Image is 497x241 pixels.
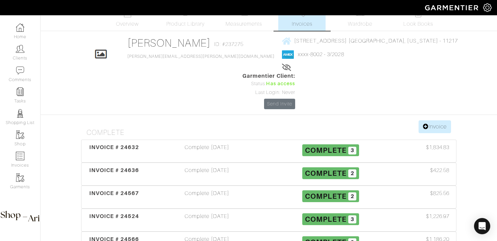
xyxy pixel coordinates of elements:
a: Look Books [395,6,442,31]
a: Measurements [220,6,268,31]
div: Status: [242,80,295,88]
img: garments-icon-b7da505a4dc4fd61783c78ac3ca0ef83fa9d6f193b1c9dc38574b1d14d53ca28.png [16,173,24,182]
a: Send Invite [264,99,295,109]
a: Wardrobe [336,6,384,31]
span: Complete [305,169,347,177]
img: comment-icon-a0a6a9ef722e966f86d9cbdc48e553b5cf19dbc54f86b18d962a5391bc8f6eb6.png [16,66,24,75]
div: Complete [DATE] [145,143,269,159]
span: 2 [348,192,356,200]
span: INVOICE # 24567 [89,190,139,196]
span: $422.58 [430,166,449,174]
a: [PERSON_NAME] [127,37,211,49]
span: 2 [348,169,356,177]
img: garmentier-logo-header-white-b43fb05a5012e4ada735d5af1a66efaba907eab6374d6393d1fbf88cb4ef424d.png [422,2,483,14]
img: clients-icon-6bae9207a08558b7cb47a8932f037763ab4055f8c8b6bfacd5dc20c3e0201464.png [16,45,24,53]
h4: Complete [87,128,456,137]
div: Last Login: Never [242,89,295,96]
img: american_express-1200034d2e149cdf2cc7894a33a747db654cf6f8355cb502592f1d228b2ac700.png [282,50,294,59]
span: Complete [305,215,347,223]
img: garments-icon-b7da505a4dc4fd61783c78ac3ca0ef83fa9d6f193b1c9dc38574b1d14d53ca28.png [16,130,24,139]
span: INVOICE # 24636 [89,167,139,173]
span: INVOICE # 24632 [89,144,139,150]
a: Overview [104,6,151,31]
span: Overview [116,20,139,28]
span: Look Books [403,20,433,28]
div: Complete [DATE] [145,166,269,182]
span: Wardrobe [348,20,372,28]
span: 3 [348,215,356,223]
a: Invoice [419,120,451,133]
span: [STREET_ADDRESS] [GEOGRAPHIC_DATA], [US_STATE] - 11217 [294,38,458,44]
img: gear-icon-white-bd11855cb880d31180b6d7d6211b90ccbf57a29d726f0c71d8c61bd08dd39cc2.png [483,3,492,12]
span: ID: #237275 [214,40,243,48]
span: Invoices [292,20,312,28]
span: Has access [266,80,295,88]
a: INVOICE # 24524 Complete [DATE] Complete 3 $1,226.97 [81,209,456,232]
span: Measurements [226,20,262,28]
div: Complete [DATE] [145,189,269,205]
img: reminder-icon-8004d30b9f0a5d33ae49ab947aed9ed385cf756f9e5892f1edd6e32f2345188e.png [16,88,24,96]
img: dashboard-icon-dbcd8f5a0b271acd01030246c82b418ddd0df26cd7fceb0bd07c9910d44c42f6.png [16,23,24,32]
span: Garmentier Client: [242,72,295,80]
div: Complete [DATE] [145,212,269,228]
a: Product Library [162,9,209,28]
div: Open Intercom Messenger [474,218,490,234]
span: Complete [305,192,347,200]
span: $1,834.83 [426,143,449,151]
a: INVOICE # 24636 Complete [DATE] Complete 2 $422.58 [81,163,456,186]
span: Product Library [166,20,205,28]
a: Invoices [278,6,326,31]
span: INVOICE # 24524 [89,213,139,219]
span: $825.56 [430,189,449,197]
a: xxxx-8002 - 3/2028 [298,51,344,57]
a: [STREET_ADDRESS] [GEOGRAPHIC_DATA], [US_STATE] - 11217 [282,37,458,45]
a: INVOICE # 24567 Complete [DATE] Complete 2 $825.56 [81,186,456,209]
a: [PERSON_NAME][EMAIL_ADDRESS][PERSON_NAME][DOMAIN_NAME] [127,54,275,59]
span: 3 [348,147,356,155]
span: $1,226.97 [426,212,449,220]
img: orders-icon-0abe47150d42831381b5fb84f609e132dff9fe21cb692f30cb5eec754e2cba89.png [16,152,24,160]
img: stylists-icon-eb353228a002819b7ec25b43dbf5f0378dd9e0616d9560372ff212230b889e62.png [16,109,24,118]
a: INVOICE # 24632 Complete [DATE] Complete 3 $1,834.83 [81,140,456,163]
span: Complete [305,146,347,154]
